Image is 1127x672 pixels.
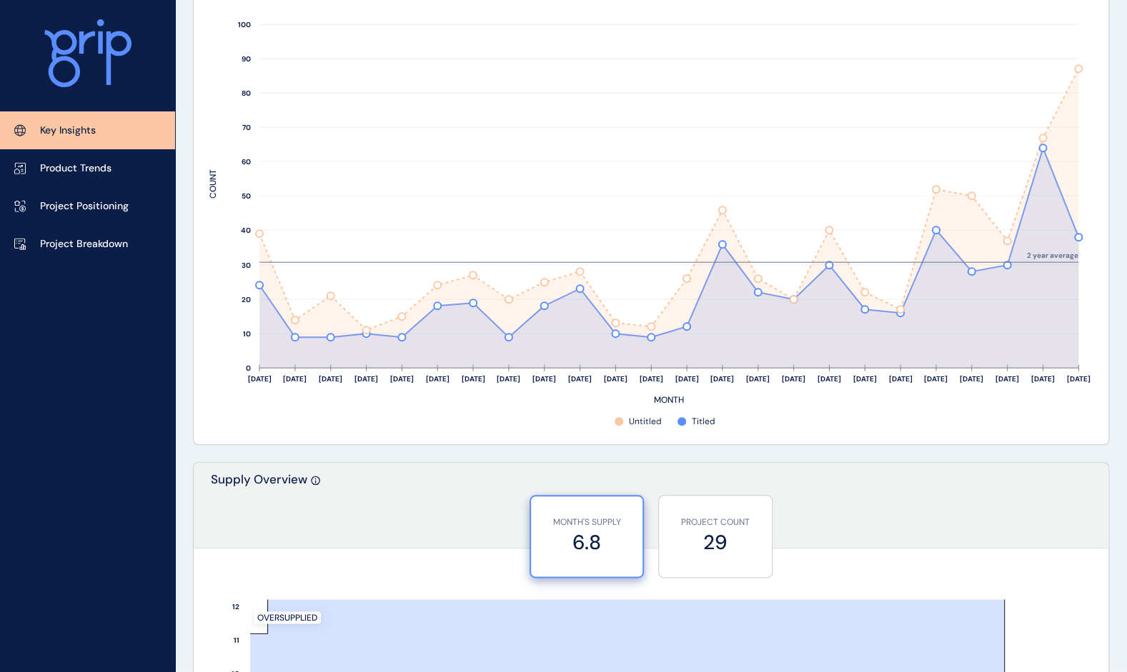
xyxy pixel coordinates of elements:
text: [DATE] [462,374,485,383]
p: Supply Overview [211,471,307,548]
text: [DATE] [960,374,983,383]
text: [DATE] [568,374,592,383]
text: [DATE] [319,374,342,383]
text: 30 [242,261,251,270]
text: [DATE] [782,374,805,383]
text: [DATE] [746,374,770,383]
p: PROJECT COUNT [666,516,765,528]
text: [DATE] [248,374,272,383]
text: 100 [238,20,251,29]
text: [DATE] [532,374,556,383]
text: 11 [234,636,239,645]
text: 40 [241,226,251,235]
text: 12 [232,602,239,611]
text: [DATE] [640,374,663,383]
text: COUNT [207,169,219,199]
text: 50 [242,191,251,201]
text: [DATE] [889,374,913,383]
label: 6.8 [538,528,635,556]
text: [DATE] [426,374,450,383]
p: Project Breakdown [40,237,128,251]
text: [DATE] [390,374,414,383]
p: Project Positioning [40,199,129,214]
text: 0 [246,363,251,373]
text: [DATE] [283,374,307,383]
text: [DATE] [996,374,1019,383]
text: [DATE] [497,374,520,383]
text: [DATE] [1067,374,1091,383]
text: [DATE] [675,374,699,383]
text: [DATE] [1031,374,1055,383]
text: [DATE] [604,374,627,383]
p: MONTH'S SUPPLY [538,516,635,528]
text: 10 [243,329,251,338]
label: 29 [666,528,765,556]
text: [DATE] [354,374,378,383]
text: [DATE] [853,374,877,383]
text: [DATE] [924,374,948,383]
text: 70 [242,123,251,132]
p: Product Trends [40,161,111,176]
text: 90 [242,54,251,64]
text: 20 [242,295,251,304]
text: MONTH [654,394,684,406]
text: 60 [242,157,251,166]
text: [DATE] [710,374,734,383]
p: Key Insights [40,124,96,138]
text: 80 [242,89,251,98]
text: 2 year average [1027,251,1078,260]
text: [DATE] [818,374,841,383]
